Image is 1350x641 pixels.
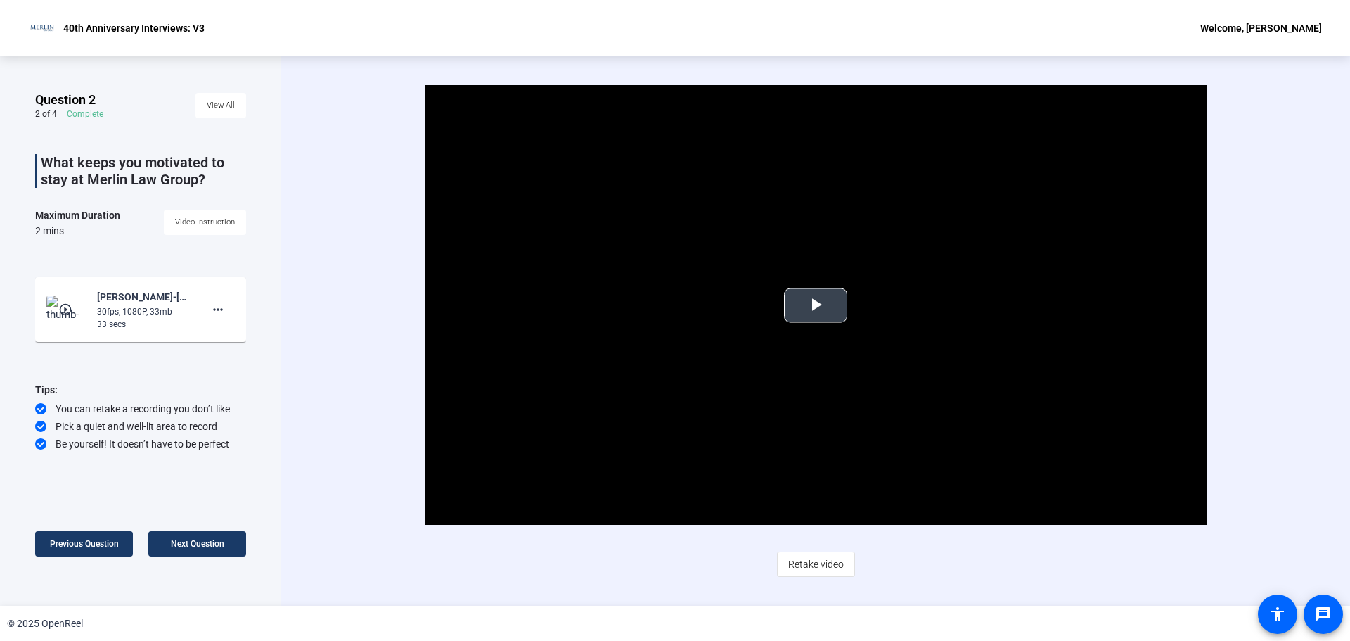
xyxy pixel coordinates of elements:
button: View All [195,93,246,118]
button: Video Instruction [164,210,246,235]
div: Pick a quiet and well-lit area to record [35,419,246,433]
div: You can retake a recording you don’t like [35,402,246,416]
div: Tips: [35,381,246,398]
span: Video Instruction [175,212,235,233]
span: Retake video [788,551,844,578]
div: [PERSON_NAME]-[PERSON_NAME] 40th Anniversary Staff Interviews-40th Anniversary Interviews- V3-175... [97,288,191,305]
button: Next Question [148,531,246,557]
div: 2 mins [35,224,120,238]
div: 30fps, 1080P, 33mb [97,305,191,318]
mat-icon: more_horiz [210,301,226,318]
p: What keeps you motivated to stay at Merlin Law Group? [41,154,246,188]
span: Previous Question [50,539,119,549]
div: Complete [67,108,103,120]
img: thumb-nail [46,296,88,324]
div: 2 of 4 [35,108,57,120]
div: Welcome, [PERSON_NAME] [1200,20,1322,37]
button: Play Video [784,288,847,322]
span: View All [207,95,235,116]
span: Next Question [171,539,224,549]
img: OpenReel logo [28,14,56,42]
div: Be yourself! It doesn’t have to be perfect [35,437,246,451]
div: Maximum Duration [35,207,120,224]
div: 33 secs [97,318,191,331]
p: 40th Anniversary Interviews: V3 [63,20,205,37]
div: © 2025 OpenReel [7,616,83,631]
mat-icon: play_circle_outline [58,303,75,317]
button: Retake video [777,552,855,577]
mat-icon: message [1315,606,1332,623]
div: Video Player [425,85,1207,525]
mat-icon: accessibility [1269,606,1286,623]
span: Question 2 [35,91,96,108]
button: Previous Question [35,531,133,557]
